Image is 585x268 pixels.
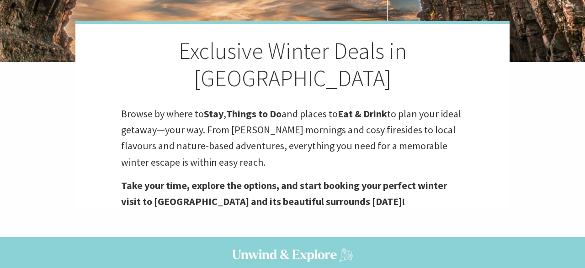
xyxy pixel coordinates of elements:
strong: Take your time, explore the options, and start booking your perfect winter visit to [GEOGRAPHIC_D... [121,179,447,208]
h2: Exclusive Winter Deals in [GEOGRAPHIC_DATA] [121,37,464,92]
strong: Things to Do [226,107,282,120]
p: Browse by where to , and places to to plan your ideal getaway—your way. From [PERSON_NAME] mornin... [121,106,464,170]
strong: Stay [204,107,223,120]
strong: Eat & Drink [338,107,387,120]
